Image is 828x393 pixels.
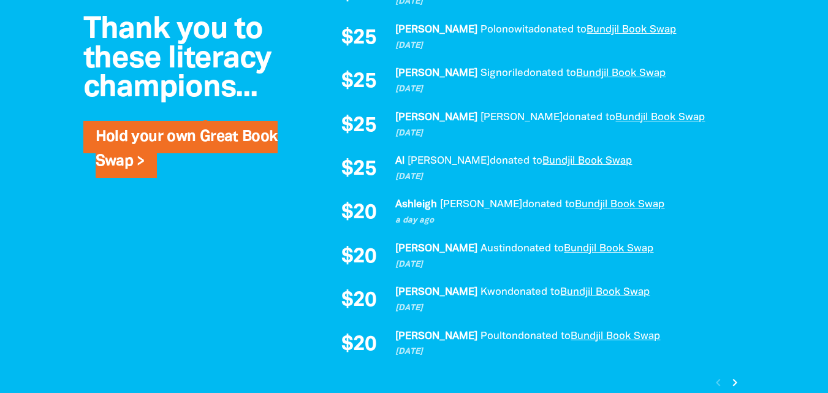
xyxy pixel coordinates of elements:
p: [DATE] [395,171,732,183]
em: [PERSON_NAME] [408,156,490,166]
em: Polonowita [480,25,534,34]
p: [DATE] [395,128,732,140]
span: $20 [341,291,376,311]
span: donated to [534,25,587,34]
em: Ashleigh [395,200,437,209]
a: Hold your own Great Book Swap > [96,129,278,168]
a: Bundjil Book Swap [576,69,666,78]
p: [DATE] [395,83,732,96]
em: Poulton [480,332,518,341]
span: Thank you to these literacy champions... [83,16,272,102]
p: a day ago [395,215,732,227]
em: Al [395,156,405,166]
span: $25 [341,28,376,49]
span: donated to [518,332,571,341]
p: [DATE] [395,302,732,315]
em: [PERSON_NAME] [395,69,477,78]
span: $20 [341,203,376,224]
em: [PERSON_NAME] [395,113,477,122]
a: Bundjil Book Swap [615,113,705,122]
em: [PERSON_NAME] [440,200,522,209]
em: [PERSON_NAME] [395,332,477,341]
em: Austin [480,244,511,253]
em: [PERSON_NAME] [395,25,477,34]
a: Bundjil Book Swap [571,332,660,341]
em: [PERSON_NAME] [395,244,477,253]
p: [DATE] [395,259,732,271]
p: [DATE] [395,40,732,52]
button: Next page [726,374,743,391]
span: donated to [523,69,576,78]
span: $25 [341,72,376,93]
p: [DATE] [395,346,732,358]
span: donated to [563,113,615,122]
span: donated to [507,288,560,297]
em: [PERSON_NAME] [395,288,477,297]
span: $25 [341,159,376,180]
span: $20 [341,335,376,356]
a: Bundjil Book Swap [564,244,653,253]
em: Signorile [480,69,523,78]
a: Bundjil Book Swap [542,156,632,166]
span: donated to [511,244,564,253]
span: donated to [522,200,575,209]
a: Bundjil Book Swap [587,25,676,34]
span: $25 [341,116,376,137]
em: [PERSON_NAME] [480,113,563,122]
i: chevron_right [727,375,742,390]
a: Bundjil Book Swap [560,288,650,297]
span: donated to [490,156,542,166]
em: Kwon [480,288,507,297]
span: $20 [341,247,376,268]
a: Bundjil Book Swap [575,200,664,209]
